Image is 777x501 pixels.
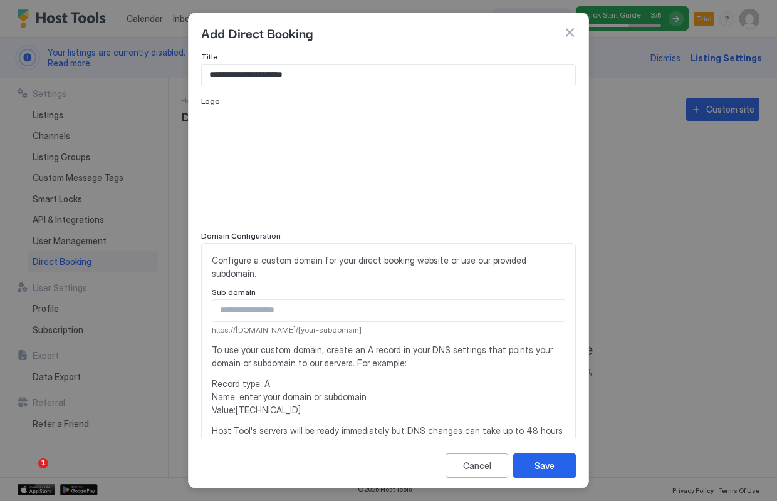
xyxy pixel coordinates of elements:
span: Title [201,52,217,61]
div: Cancel [463,459,491,472]
div: Save [535,459,555,472]
span: Record type: A Name: enter your domain or subdomain Value: [TECHNICAL_ID] [212,377,565,416]
span: Configure a custom domain for your direct booking website or use our provided subdomain. [212,254,565,280]
span: Add Direct Booking [201,23,313,42]
div: View image [201,108,370,221]
span: https://[DOMAIN_NAME]/[your-subdomain] [212,324,565,336]
span: 1 [38,458,48,468]
span: Sub domain [212,287,256,297]
iframe: Intercom live chat [13,458,43,488]
span: Domain Configuration [201,231,281,240]
span: Logo [201,96,220,106]
span: Host Tool's servers will be ready immediately but DNS changes can take up to 48 hours to propagat... [212,424,565,450]
span: To use your custom domain, create an A record in your DNS settings that points your domain or sub... [212,343,565,369]
button: Save [513,453,576,478]
input: Input Field [202,65,575,86]
button: Cancel [446,453,508,478]
input: Input Field [212,300,565,321]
